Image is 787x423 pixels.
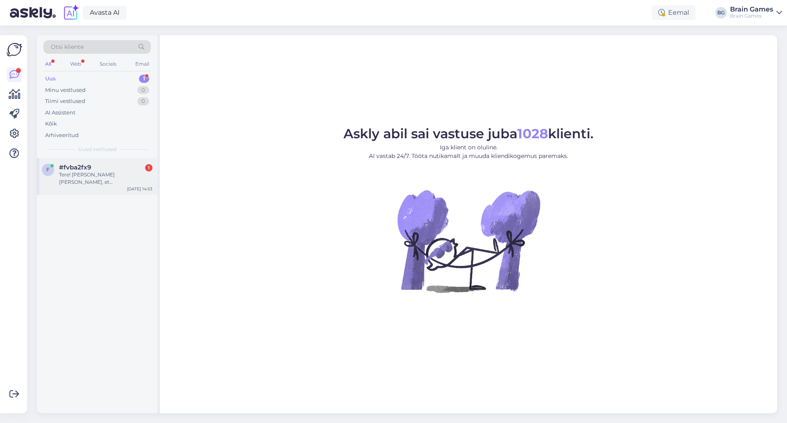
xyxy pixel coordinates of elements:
[83,6,127,20] a: Avasta AI
[45,86,86,94] div: Minu vestlused
[137,86,149,94] div: 0
[46,167,50,173] span: f
[45,97,85,105] div: Tiimi vestlused
[730,6,773,13] div: Brain Games
[730,13,773,19] div: Brain Games
[68,59,83,69] div: Web
[45,131,79,139] div: Arhiveeritud
[730,6,782,19] a: Brain GamesBrain Games
[137,97,149,105] div: 0
[139,75,149,83] div: 1
[127,186,152,192] div: [DATE] 14:53
[45,75,56,83] div: Uus
[395,167,542,315] img: No Chat active
[343,126,594,142] span: Askly abil sai vastuse juba klienti.
[62,4,80,21] img: explore-ai
[652,5,696,20] div: Eemal
[59,171,152,186] div: Tere! [PERSON_NAME] [PERSON_NAME], et [PERSON_NAME], the legendary card game on tagasi [GEOGRAPHI...
[7,42,22,57] img: Askly Logo
[45,120,57,128] div: Kõik
[78,146,116,153] span: Uued vestlused
[343,143,594,160] p: Iga klient on oluline. AI vastab 24/7. Tööta nutikamalt ja muuda kliendikogemus paremaks.
[59,164,91,171] span: #fvba2fx9
[715,7,727,18] div: BG
[98,59,118,69] div: Socials
[134,59,151,69] div: Email
[517,126,548,142] b: 1028
[51,43,84,51] span: Otsi kliente
[145,164,152,171] div: 1
[43,59,53,69] div: All
[45,109,75,117] div: AI Assistent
